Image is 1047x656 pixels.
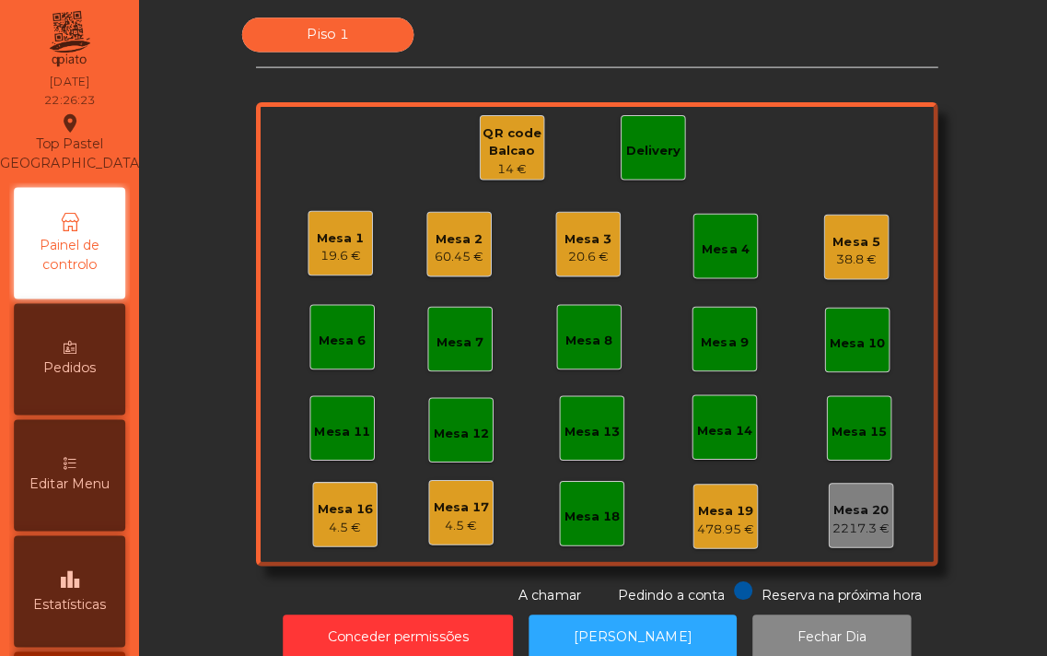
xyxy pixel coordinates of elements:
[50,76,88,92] div: [DATE]
[315,517,370,535] div: 4.5 €
[430,498,485,516] div: Mesa 17
[697,241,744,260] div: Mesa 4
[696,334,743,352] div: Mesa 9
[43,358,96,378] span: Pedidos
[515,585,576,602] span: A chamar
[430,424,485,442] div: Mesa 12
[477,126,540,162] div: QR code Balcao
[827,252,874,270] div: 38.8 €
[58,114,80,136] i: location_on
[434,334,481,352] div: Mesa 7
[240,20,411,54] div: Piso 1
[315,248,362,266] div: 19.6 €
[33,593,106,613] span: Estatísticas
[692,501,749,520] div: Mesa 19
[432,231,481,250] div: Mesa 2
[312,422,367,440] div: Mesa 11
[315,499,370,518] div: Mesa 16
[562,332,609,350] div: Mesa 8
[317,332,364,350] div: Mesa 6
[622,144,676,162] div: Delivery
[561,249,608,267] div: 20.6 €
[825,422,880,440] div: Mesa 15
[29,474,109,493] span: Editar Menu
[46,9,91,74] img: qpiato
[432,249,481,267] div: 60.45 €
[477,162,540,181] div: 14 €
[561,231,608,250] div: Mesa 3
[826,518,883,536] div: 2217.3 €
[823,334,878,353] div: Mesa 10
[827,234,874,252] div: Mesa 5
[756,585,914,602] span: Reserva na próxima hora
[315,230,362,249] div: Mesa 1
[692,421,747,439] div: Mesa 14
[826,500,883,519] div: Mesa 20
[560,422,615,440] div: Mesa 13
[560,507,615,525] div: Mesa 18
[44,94,94,111] div: 22:26:23
[58,567,80,589] i: leaderboard
[18,237,120,275] span: Painel de controlo
[613,585,719,602] span: Pedindo a conta
[692,519,749,537] div: 478.95 €
[430,515,485,533] div: 4.5 €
